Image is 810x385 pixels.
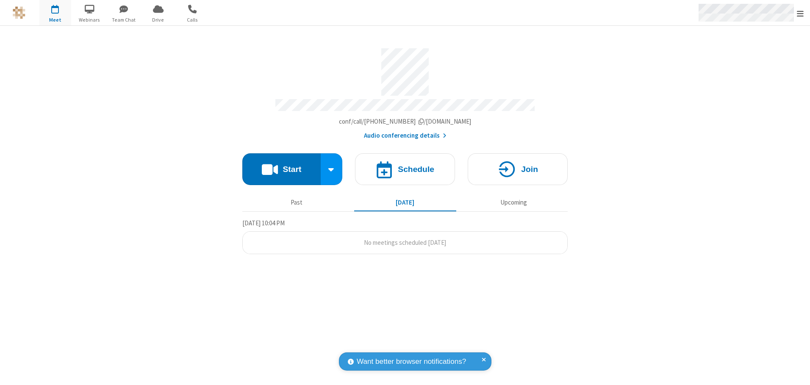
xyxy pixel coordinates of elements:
[339,117,472,125] span: Copy my meeting room link
[339,117,472,127] button: Copy my meeting room linkCopy my meeting room link
[242,42,568,141] section: Account details
[463,194,565,211] button: Upcoming
[364,238,446,247] span: No meetings scheduled [DATE]
[398,165,434,173] h4: Schedule
[142,16,174,24] span: Drive
[355,153,455,185] button: Schedule
[39,16,71,24] span: Meet
[521,165,538,173] h4: Join
[321,153,343,185] div: Start conference options
[364,131,447,141] button: Audio conferencing details
[242,153,321,185] button: Start
[246,194,348,211] button: Past
[108,16,140,24] span: Team Chat
[468,153,568,185] button: Join
[177,16,208,24] span: Calls
[13,6,25,19] img: QA Selenium DO NOT DELETE OR CHANGE
[242,218,568,255] section: Today's Meetings
[354,194,456,211] button: [DATE]
[242,219,285,227] span: [DATE] 10:04 PM
[283,165,301,173] h4: Start
[74,16,105,24] span: Webinars
[357,356,466,367] span: Want better browser notifications?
